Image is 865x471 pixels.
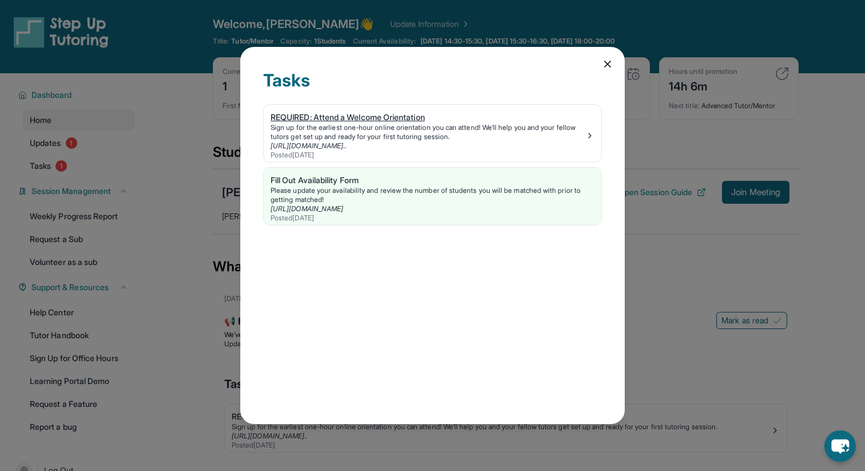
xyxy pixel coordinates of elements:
div: Posted [DATE] [271,151,585,160]
a: REQUIRED: Attend a Welcome OrientationSign up for the earliest one-hour online orientation you ca... [264,105,601,162]
div: Sign up for the earliest one-hour online orientation you can attend! We’ll help you and your fell... [271,123,585,141]
a: [URL][DOMAIN_NAME].. [271,141,347,150]
div: REQUIRED: Attend a Welcome Orientation [271,112,585,123]
div: Please update your availability and review the number of students you will be matched with prior ... [271,186,594,204]
div: Fill Out Availability Form [271,175,594,186]
a: [URL][DOMAIN_NAME] [271,204,343,213]
button: chat-button [824,430,856,462]
div: Tasks [263,70,602,104]
a: Fill Out Availability FormPlease update your availability and review the number of students you w... [264,168,601,225]
div: Posted [DATE] [271,213,594,223]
